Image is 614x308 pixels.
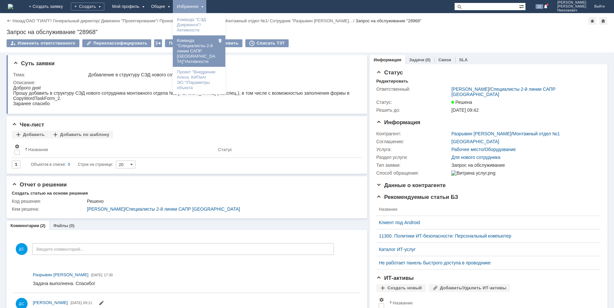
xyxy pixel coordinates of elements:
a: Информация [374,57,401,62]
div: Запрос на обслуживание [451,163,597,168]
span: Николаевич [557,9,586,12]
a: Монтажный отдел №1 [224,18,268,23]
span: Расширенный поиск [519,3,525,9]
span: Удалить [217,39,223,44]
div: 0 [68,161,70,168]
div: Услуга: [376,147,450,152]
a: Монтажный отдел №1 [513,131,560,136]
div: (2) [40,223,46,228]
a: Команда "Специалисты 2-й линии САПР [GEOGRAPHIC_DATA]"/Активности [174,37,224,66]
div: Соглашение: [376,139,450,144]
div: / [270,18,356,23]
div: Код решения: [12,199,86,204]
div: Тип заявки: [376,163,450,168]
a: Дивизион "Проектирование" [101,18,157,23]
div: Решено [87,199,357,204]
span: [DATE] [71,301,82,305]
a: [PERSON_NAME] [87,206,125,212]
div: Сделать домашней страницей [599,17,607,25]
div: (0) [69,223,74,228]
a: Проект "Внедрение Aveva. КИПиА/ЭО."/Параметры объекта [174,68,224,92]
span: 22 [536,4,543,9]
div: Название [393,300,413,305]
div: Кем решена: [12,206,86,212]
div: Способ обращения: [376,170,450,176]
span: Настройки [379,297,384,302]
div: Ответственный: [376,87,450,92]
span: [DATE] [91,273,103,277]
div: Работа с массовостью [154,39,162,47]
a: Разрывин [PERSON_NAME] [451,131,511,136]
span: Данные о контрагенте [376,182,446,188]
span: [PERSON_NAME] [33,300,68,305]
div: Статус [218,147,232,152]
a: Рабочее место/Оборудование [451,147,516,152]
div: / [53,18,101,23]
a: Файлы [53,223,68,228]
a: [GEOGRAPHIC_DATA] [451,139,499,144]
a: Перейти на домашнюю страницу [8,4,13,9]
div: / [159,18,224,23]
span: ИТ-активы [376,275,414,281]
a: SLA [459,57,468,62]
span: [PERSON_NAME] [557,1,586,5]
div: / [224,18,270,23]
a: Назад [12,18,25,23]
div: (0) [425,57,431,62]
div: Решить до: [376,107,450,113]
a: Разрывин [PERSON_NAME] [33,272,89,278]
span: 09:11 [83,301,92,305]
div: Тема: [13,72,87,77]
img: Витрина услуг.png [451,170,495,176]
span: [DATE] 09:42 [451,107,479,113]
span: [PERSON_NAME] [557,5,586,9]
a: Для нового сотрудника [451,155,500,160]
a: Сотрудник "Разрывин [PERSON_NAME]… [270,18,353,23]
a: Клиент под Android [379,220,593,225]
span: Информация [376,119,420,125]
img: logo [8,4,13,9]
div: Описание: [13,80,358,85]
a: [PERSON_NAME] [451,87,489,92]
a: Генеральный директор [53,18,98,23]
a: Связи [439,57,451,62]
a: Специалисты 2-й линии САПР [GEOGRAPHIC_DATA] [126,206,240,212]
a: Команда "СЭД Дзержинск"/Активности [174,16,224,34]
i: Строк на странице: [31,161,113,168]
div: / [451,131,560,136]
span: Настройки [14,144,20,149]
div: Название [28,147,48,152]
span: Объектов в списке: [31,162,66,167]
div: Запрос на обслуживание "28968" [356,18,421,23]
a: ОАО "ГИАП" [26,18,51,23]
div: Контрагент: [376,131,450,136]
span: ДС [16,243,28,255]
span: Рекомендуемые статьи БЗ [376,194,458,200]
a: Производственное управление [159,18,221,23]
div: / [451,87,597,97]
th: Статус [215,141,357,158]
span: Разрывин [PERSON_NAME] [33,272,89,277]
a: Каталог ИТ-услуг [379,247,593,252]
div: Создать статью на основе решения [12,191,88,196]
div: Редактировать [376,79,408,84]
a: Не работает панель быстрого доступа в проводнике [379,260,593,265]
a: [PERSON_NAME] [33,299,68,306]
div: / [26,18,53,23]
th: Название [22,141,215,158]
a: 11300. Политики ИТ-безопасности: Персональный компьютер [379,233,593,239]
span: 17:30 [104,273,113,277]
th: Название [376,203,596,216]
span: Суть заявки [13,60,54,67]
div: Добавить в избранное [588,17,596,25]
div: / [87,206,357,212]
span: Редактировать [99,301,104,306]
span: Отчет о решении [12,182,67,188]
a: Задачи [409,57,424,62]
div: Добавление в структуру СЭД нового сотрудника МО1 [88,72,357,77]
div: | [25,18,26,23]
